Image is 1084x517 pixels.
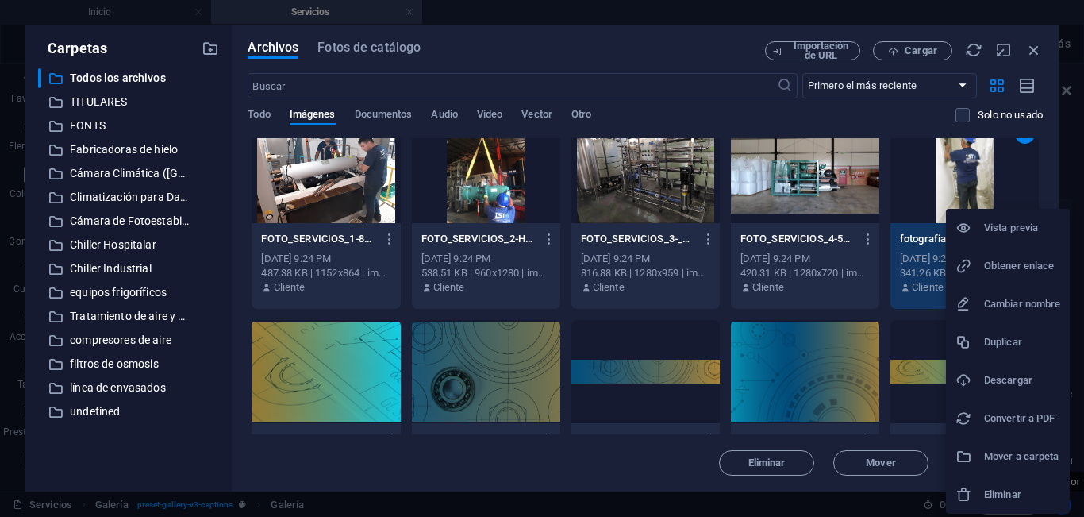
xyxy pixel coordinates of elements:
[984,447,1060,466] h6: Mover a carpeta
[984,333,1060,352] h6: Duplicar
[984,295,1060,314] h6: Cambiar nombre
[984,257,1060,276] h6: Obtener enlace
[984,218,1060,237] h6: Vista previa
[984,371,1060,390] h6: Descargar
[984,409,1060,428] h6: Convertir a PDF
[984,485,1060,504] h6: Eliminar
